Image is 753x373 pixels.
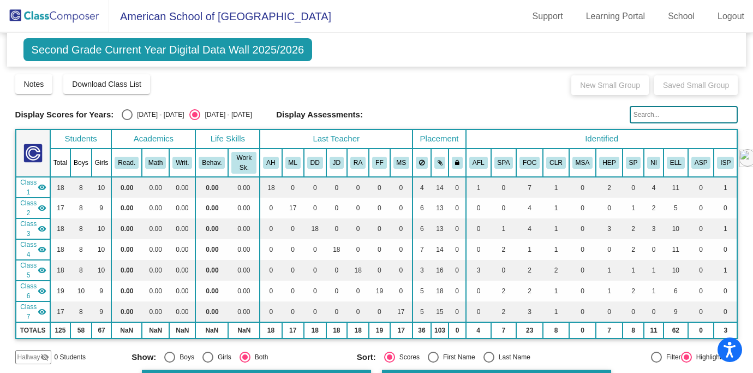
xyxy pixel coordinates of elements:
td: 17 [50,198,70,218]
td: 9 [92,281,112,301]
td: 0.00 [169,177,195,198]
td: 62 [664,322,688,339]
button: NI [647,157,660,169]
td: 0.00 [228,260,260,281]
td: 0 [304,281,326,301]
td: 0 [569,322,596,339]
button: SP [626,157,641,169]
td: 13 [431,218,449,239]
td: 0 [390,198,413,218]
a: Learning Portal [577,8,654,25]
td: 10 [92,177,112,198]
td: 0 [569,177,596,198]
button: HEP [599,157,619,169]
td: 0 [688,301,714,322]
td: 18 [50,218,70,239]
td: 1 [596,281,622,301]
span: Class 6 [20,281,38,301]
button: Read. [115,157,139,169]
td: NaN [195,322,228,339]
td: 0 [688,218,714,239]
span: Download Class List [72,80,141,88]
td: 0 [688,198,714,218]
td: 18 [304,322,326,339]
td: 10 [92,218,112,239]
td: 0 [623,301,644,322]
td: 0 [282,239,304,260]
button: AFL [469,157,488,169]
td: NaN [111,322,142,339]
td: 0 [260,239,282,260]
td: 18 [326,239,347,260]
td: 1 [543,198,569,218]
td: 1 [714,177,737,198]
td: 0.00 [195,177,228,198]
td: 0 [390,218,413,239]
button: FF [372,157,386,169]
button: Download Class List [63,74,150,94]
td: 0 [596,239,622,260]
div: Filter [662,352,681,362]
td: 0 [449,177,466,198]
td: 0 [304,198,326,218]
td: 0.00 [228,301,260,322]
th: Total [50,149,70,177]
td: 0 [369,177,390,198]
td: 0 [449,198,466,218]
button: Work Sk. [231,152,256,174]
td: 7 [516,177,543,198]
td: 0 [347,239,369,260]
td: 0 [491,198,517,218]
td: 0 [569,239,596,260]
div: Last Name [494,352,530,362]
span: Notes [24,80,44,88]
td: 0 [304,177,326,198]
td: 36 [413,322,431,339]
td: 0 [466,218,491,239]
td: 0 [569,260,596,281]
td: 0.00 [195,218,228,239]
button: SPA [494,157,513,169]
mat-icon: visibility [38,224,46,233]
td: 1 [466,177,491,198]
td: 1 [714,260,737,281]
td: 14 [431,239,449,260]
td: 0 [688,281,714,301]
td: 19 [369,281,390,301]
div: Both [250,352,268,362]
td: 17 [50,301,70,322]
td: 0 [491,260,517,281]
button: MS [393,157,410,169]
td: 16 [431,260,449,281]
td: 18 [347,260,369,281]
button: DD [307,157,323,169]
td: 0.00 [169,260,195,281]
td: 17 [282,322,304,339]
td: 0 [714,239,737,260]
td: 0 [347,281,369,301]
td: 1 [644,260,664,281]
td: 0 [623,177,644,198]
td: 0 [688,177,714,198]
td: 0 [449,301,466,322]
td: 17 [390,322,413,339]
td: 8 [623,322,644,339]
td: 6 [664,281,688,301]
mat-icon: visibility [38,204,46,212]
td: 0 [326,301,347,322]
td: 4 [466,322,491,339]
a: Support [524,8,572,25]
th: Boys [70,149,92,177]
td: 0.00 [195,281,228,301]
td: 6 [413,198,431,218]
div: First Name [439,352,475,362]
td: 18 [260,322,282,339]
button: ISP [717,157,734,169]
span: Class 2 [20,198,38,218]
mat-icon: visibility [38,307,46,316]
div: [DATE] - [DATE] [200,110,252,120]
td: 1 [543,239,569,260]
td: 2 [491,239,517,260]
td: 7 [491,322,517,339]
td: 9 [664,301,688,322]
